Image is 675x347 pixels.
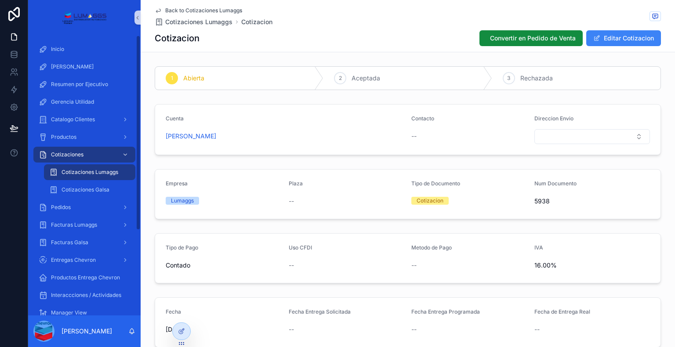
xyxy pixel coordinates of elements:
span: Cotizaciones Lumaggs [62,169,118,176]
span: Aceptada [352,74,380,83]
span: Inicio [51,46,64,53]
span: Cotizaciones [51,151,83,158]
span: Fecha Entrega Programada [411,308,480,315]
div: scrollable content [28,35,141,315]
span: Metodo de Pago [411,244,452,251]
span: Tipo de Documento [411,180,460,187]
a: Productos Entrega Chevron [33,270,135,286]
span: 16.00% [534,261,650,270]
span: Fecha de Entrega Real [534,308,590,315]
span: Productos Entrega Chevron [51,274,120,281]
span: 3 [507,75,510,82]
span: -- [534,325,540,334]
span: Convertir en Pedido de Venta [490,34,576,43]
div: Cotizacion [417,197,443,205]
a: Inicio [33,41,135,57]
span: Cuenta [166,115,184,122]
span: Pedidos [51,204,71,211]
span: Cotizaciones Galsa [62,186,109,193]
a: Productos [33,129,135,145]
span: Cotizaciones Lumaggs [165,18,232,26]
span: Facturas Galsa [51,239,88,246]
span: -- [289,325,294,334]
span: Interaccciones / Actividades [51,292,121,299]
span: 5938 [534,197,650,206]
button: Convertir en Pedido de Venta [479,30,583,46]
span: IVA [534,244,543,251]
a: Interaccciones / Actividades [33,287,135,303]
span: Back to Cotizaciones Lumaggs [165,7,242,14]
span: [PERSON_NAME] [51,63,94,70]
span: Contado [166,261,190,270]
a: Cotizaciones Lumaggs [44,164,135,180]
a: Pedidos [33,199,135,215]
span: Gerencia Utilidad [51,98,94,105]
button: Select Button [534,129,650,144]
span: Manager View [51,309,87,316]
div: Lumaggs [171,197,194,205]
span: Contacto [411,115,434,122]
span: Plaza [289,180,303,187]
h1: Cotizacion [155,32,200,44]
a: [PERSON_NAME] [166,132,216,141]
img: App logo [62,11,106,25]
button: Editar Cotizacion [586,30,661,46]
span: 1 [171,75,173,82]
a: Entregas Chevron [33,252,135,268]
span: Uso CFDI [289,244,312,251]
a: Facturas Galsa [33,235,135,250]
a: Cotizaciones Galsa [44,182,135,198]
span: -- [411,132,417,141]
span: -- [289,197,294,206]
span: Catalogo Clientes [51,116,95,123]
span: Num Documento [534,180,577,187]
a: Manager View [33,305,135,321]
a: Back to Cotizaciones Lumaggs [155,7,242,14]
span: -- [411,325,417,334]
a: [PERSON_NAME] [33,59,135,75]
span: Tipo de Pago [166,244,198,251]
a: Gerencia Utilidad [33,94,135,110]
a: Cotizaciones Lumaggs [155,18,232,26]
a: Facturas Lumaggs [33,217,135,233]
span: Fecha Entrega Solicitada [289,308,351,315]
span: -- [289,261,294,270]
span: Entregas Chevron [51,257,96,264]
a: Cotizacion [241,18,272,26]
span: Resumen por Ejecutivo [51,81,108,88]
a: Cotizaciones [33,147,135,163]
span: Abierta [183,74,204,83]
span: -- [411,261,417,270]
span: Empresa [166,180,188,187]
span: Fecha [166,308,181,315]
span: Rechazada [520,74,553,83]
p: [PERSON_NAME] [62,327,112,336]
span: Facturas Lumaggs [51,221,97,228]
span: [DATE] [166,325,282,334]
span: Productos [51,134,76,141]
span: Direccion Envio [534,115,573,122]
a: Resumen por Ejecutivo [33,76,135,92]
span: 2 [339,75,342,82]
a: Catalogo Clientes [33,112,135,127]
